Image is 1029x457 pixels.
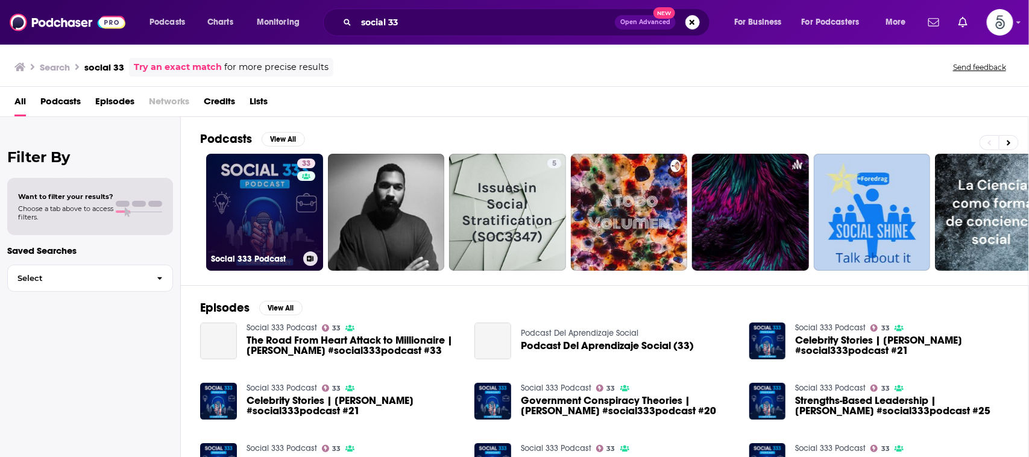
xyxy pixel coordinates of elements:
a: 33Social 333 Podcast [206,154,323,271]
a: Podcast Del Aprendizaje Social (33) [474,323,511,359]
a: Strengths-Based Leadership | Kevin Kepple #social333podcast #25 [795,396,1009,416]
span: Strengths-Based Leadership | [PERSON_NAME] #social333podcast #25 [795,396,1009,416]
span: 33 [332,446,341,452]
a: Try an exact match [134,60,222,74]
a: 33 [596,385,615,392]
img: Celebrity Stories | Vincent Garza #social333podcast #21 [200,383,237,420]
span: Choose a tab above to access filters. [18,204,113,221]
a: Episodes [95,92,134,116]
a: Social 333 Podcast [521,443,591,453]
h2: Episodes [200,300,250,315]
a: Celebrity Stories | Vincent Garza #social333podcast #21 [795,335,1009,356]
span: Select [8,274,147,282]
a: Podcasts [40,92,81,116]
span: Podcasts [149,14,185,31]
a: 33 [322,324,341,332]
a: The Road From Heart Attack to Millionaire | Jason Nemes #social333podcast #33 [247,335,461,356]
span: 33 [881,386,890,391]
span: 33 [607,446,615,452]
button: open menu [877,13,921,32]
a: Credits [204,92,235,116]
span: The Road From Heart Attack to Millionaire | [PERSON_NAME] #social333podcast #33 [247,335,461,356]
span: Celebrity Stories | [PERSON_NAME] #social333podcast #21 [247,396,461,416]
span: Want to filter your results? [18,192,113,201]
h3: Search [40,61,70,73]
span: 33 [332,386,341,391]
h3: Social 333 Podcast [211,254,298,264]
a: 33 [297,159,315,168]
a: Social 333 Podcast [795,383,866,393]
a: Social 333 Podcast [247,443,317,453]
span: For Podcasters [802,14,860,31]
button: View All [259,301,303,315]
a: Social 333 Podcast [795,443,866,453]
p: Saved Searches [7,245,173,256]
a: Charts [200,13,241,32]
button: Select [7,265,173,292]
button: open menu [141,13,201,32]
input: Search podcasts, credits, & more... [356,13,615,32]
a: Show notifications dropdown [954,12,972,33]
a: Podcast Del Aprendizaje Social [521,328,638,338]
span: More [886,14,906,31]
button: Open AdvancedNew [615,15,676,30]
span: Networks [149,92,189,116]
a: Social 333 Podcast [247,323,317,333]
img: Celebrity Stories | Vincent Garza #social333podcast #21 [749,323,786,359]
button: View All [262,132,305,147]
img: Podchaser - Follow, Share and Rate Podcasts [10,11,125,34]
span: 33 [302,158,310,170]
a: 33 [322,385,341,392]
a: Social 333 Podcast [521,383,591,393]
a: 33 [870,324,890,332]
span: 33 [881,446,890,452]
h3: social 33 [84,61,124,73]
a: PodcastsView All [200,131,305,147]
button: Show profile menu [987,9,1013,36]
a: 33 [870,385,890,392]
a: 33 [322,445,341,452]
a: Show notifications dropdown [924,12,944,33]
span: for more precise results [224,60,329,74]
a: EpisodesView All [200,300,303,315]
button: Send feedback [949,62,1010,72]
button: open menu [794,13,877,32]
a: Lists [250,92,268,116]
a: Government Conspiracy Theories | Ed Wasson #social333podcast #20 [474,383,511,420]
span: 33 [607,386,615,391]
a: Social 333 Podcast [247,383,317,393]
img: Strengths-Based Leadership | Kevin Kepple #social333podcast #25 [749,383,786,420]
span: Logged in as Spiral5-G2 [987,9,1013,36]
span: 33 [332,326,341,331]
a: 33 [870,445,890,452]
h2: Filter By [7,148,173,166]
div: Search podcasts, credits, & more... [335,8,722,36]
a: The Road From Heart Attack to Millionaire | Jason Nemes #social333podcast #33 [200,323,237,359]
button: open menu [726,13,797,32]
span: 5 [552,158,556,170]
h2: Podcasts [200,131,252,147]
span: Monitoring [257,14,300,31]
a: 5 [547,159,561,168]
span: Celebrity Stories | [PERSON_NAME] #social333podcast #21 [795,335,1009,356]
span: Open Advanced [620,19,670,25]
a: Social 333 Podcast [795,323,866,333]
a: Celebrity Stories | Vincent Garza #social333podcast #21 [247,396,461,416]
span: New [653,7,675,19]
span: Charts [207,14,233,31]
a: All [14,92,26,116]
a: 33 [596,445,615,452]
a: 5 [449,154,566,271]
button: open menu [248,13,315,32]
a: Podcast Del Aprendizaje Social (33) [521,341,694,351]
